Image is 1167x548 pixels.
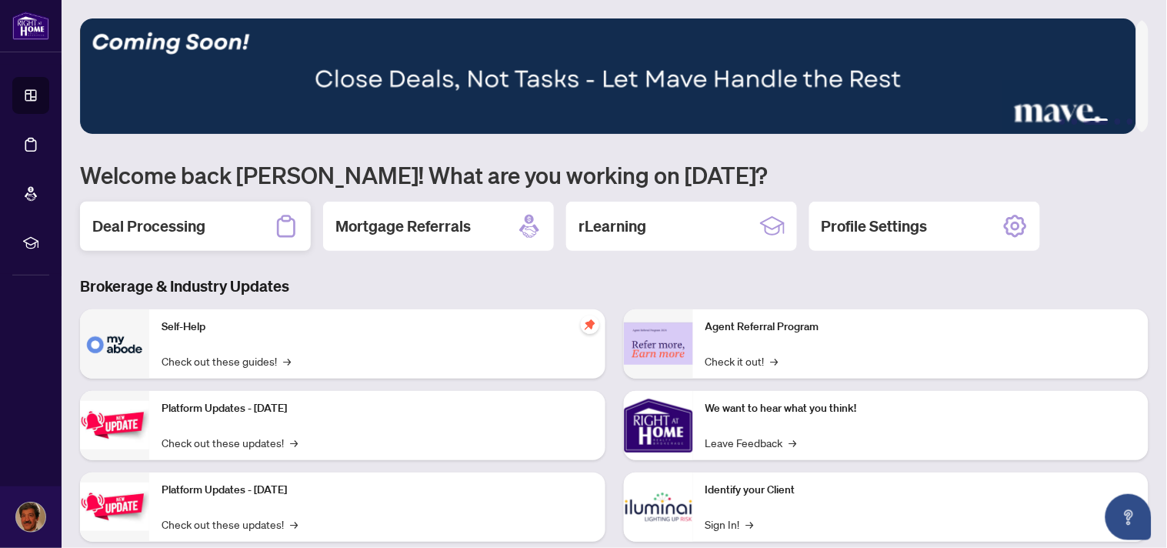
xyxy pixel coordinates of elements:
[1115,119,1121,125] button: 4
[624,322,693,365] img: Agent Referral Program
[705,516,754,533] a: Sign In!→
[1059,119,1065,125] button: 1
[705,319,1137,336] p: Agent Referral Program
[290,516,298,533] span: →
[581,316,599,334] span: pushpin
[80,160,1149,189] h1: Welcome back [PERSON_NAME]! What are you working on [DATE]?
[705,482,1137,499] p: Identify your Client
[290,434,298,451] span: →
[1072,119,1078,125] button: 2
[80,401,149,449] img: Platform Updates - July 21, 2025
[705,400,1137,417] p: We want to hear what you think!
[789,434,797,451] span: →
[1105,494,1152,540] button: Open asap
[162,400,593,417] p: Platform Updates - [DATE]
[80,276,1149,297] h3: Brokerage & Industry Updates
[771,353,779,369] span: →
[746,516,754,533] span: →
[162,482,593,499] p: Platform Updates - [DATE]
[80,18,1136,134] img: Slide 2
[705,434,797,451] a: Leave Feedback→
[624,391,693,460] img: We want to hear what you think!
[80,483,149,531] img: Platform Updates - July 8, 2025
[335,216,471,237] h2: Mortgage Referrals
[705,353,779,369] a: Check it out!→
[283,353,291,369] span: →
[16,503,45,532] img: Profile Icon
[162,516,298,533] a: Check out these updates!→
[822,216,928,237] h2: Profile Settings
[80,309,149,379] img: Self-Help
[92,216,205,237] h2: Deal Processing
[162,353,291,369] a: Check out these guides!→
[162,319,593,336] p: Self-Help
[1084,119,1109,125] button: 3
[12,12,49,40] img: logo
[1127,119,1133,125] button: 5
[162,434,298,451] a: Check out these updates!→
[578,216,646,237] h2: rLearning
[624,473,693,542] img: Identify your Client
